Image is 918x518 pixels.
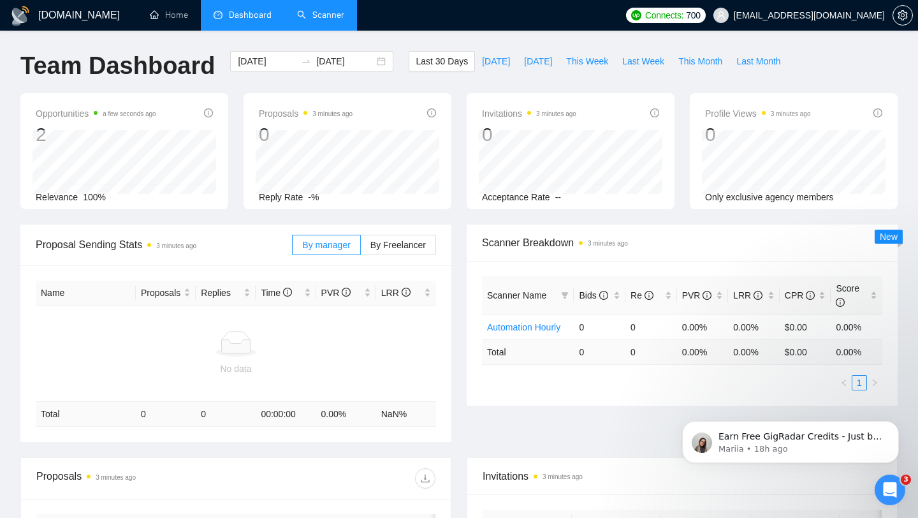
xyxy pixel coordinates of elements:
[599,291,608,300] span: info-circle
[20,51,215,81] h1: Team Dashboard
[301,56,311,66] span: to
[867,375,882,390] button: right
[536,110,576,117] time: 3 minutes ago
[214,10,222,19] span: dashboard
[705,192,834,202] span: Only exclusive agency members
[302,240,350,250] span: By manager
[482,106,576,121] span: Invitations
[836,375,852,390] button: left
[416,473,435,484] span: download
[41,362,431,376] div: No data
[487,290,546,300] span: Scanner Name
[402,288,411,297] span: info-circle
[566,54,608,68] span: This Week
[671,51,729,71] button: This Month
[316,402,376,427] td: 0.00 %
[831,314,882,339] td: 0.00%
[729,51,787,71] button: Last Month
[831,339,882,364] td: 0.00 %
[261,288,291,298] span: Time
[10,6,31,26] img: logo
[376,402,436,427] td: NaN %
[806,291,815,300] span: info-circle
[728,314,780,339] td: 0.00%
[543,473,583,480] time: 3 minutes ago
[55,37,220,352] span: Earn Free GigRadar Credits - Just by Sharing Your Story! 💬 Want more credits for sending proposal...
[625,314,677,339] td: 0
[482,339,574,364] td: Total
[483,468,882,484] span: Invitations
[96,474,136,481] time: 3 minutes ago
[316,54,374,68] input: End date
[650,108,659,117] span: info-circle
[574,314,625,339] td: 0
[892,5,913,26] button: setting
[893,10,912,20] span: setting
[871,379,878,387] span: right
[631,10,641,20] img: upwork-logo.png
[487,322,560,332] a: Automation Hourly
[836,375,852,390] li: Previous Page
[678,54,722,68] span: This Month
[703,291,711,300] span: info-circle
[867,375,882,390] li: Next Page
[416,54,468,68] span: Last 30 Days
[36,402,136,427] td: Total
[574,339,625,364] td: 0
[156,242,196,249] time: 3 minutes ago
[141,286,181,300] span: Proposals
[150,10,188,20] a: homeHome
[415,468,435,489] button: download
[259,106,353,121] span: Proposals
[342,288,351,297] span: info-circle
[645,8,683,22] span: Connects:
[555,192,561,202] span: --
[36,468,236,489] div: Proposals
[733,290,762,300] span: LRR
[559,51,615,71] button: This Week
[321,288,351,298] span: PVR
[840,379,848,387] span: left
[836,283,859,307] span: Score
[482,192,550,202] span: Acceptance Rate
[892,10,913,20] a: setting
[36,192,78,202] span: Relevance
[682,290,712,300] span: PVR
[196,281,256,306] th: Replies
[852,375,867,390] li: 1
[36,281,136,306] th: Name
[259,192,303,202] span: Reply Rate
[482,54,510,68] span: [DATE]
[717,11,725,20] span: user
[83,192,106,202] span: 100%
[308,192,319,202] span: -%
[312,110,353,117] time: 3 minutes ago
[36,106,156,121] span: Opportunities
[136,281,196,306] th: Proposals
[301,56,311,66] span: swap-right
[615,51,671,71] button: Last Week
[873,108,882,117] span: info-circle
[677,339,729,364] td: 0.00 %
[204,108,213,117] span: info-circle
[370,240,426,250] span: By Freelancer
[785,290,815,300] span: CPR
[36,237,292,253] span: Proposal Sending Stats
[136,402,196,427] td: 0
[259,122,353,147] div: 0
[836,298,845,307] span: info-circle
[427,108,436,117] span: info-circle
[238,54,296,68] input: Start date
[229,10,272,20] span: Dashboard
[780,314,831,339] td: $0.00
[663,394,918,484] iframe: Intercom notifications message
[579,290,608,300] span: Bids
[645,291,653,300] span: info-circle
[588,240,628,247] time: 3 minutes ago
[482,122,576,147] div: 0
[780,339,831,364] td: $ 0.00
[705,122,811,147] div: 0
[875,475,905,505] iframe: Intercom live chat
